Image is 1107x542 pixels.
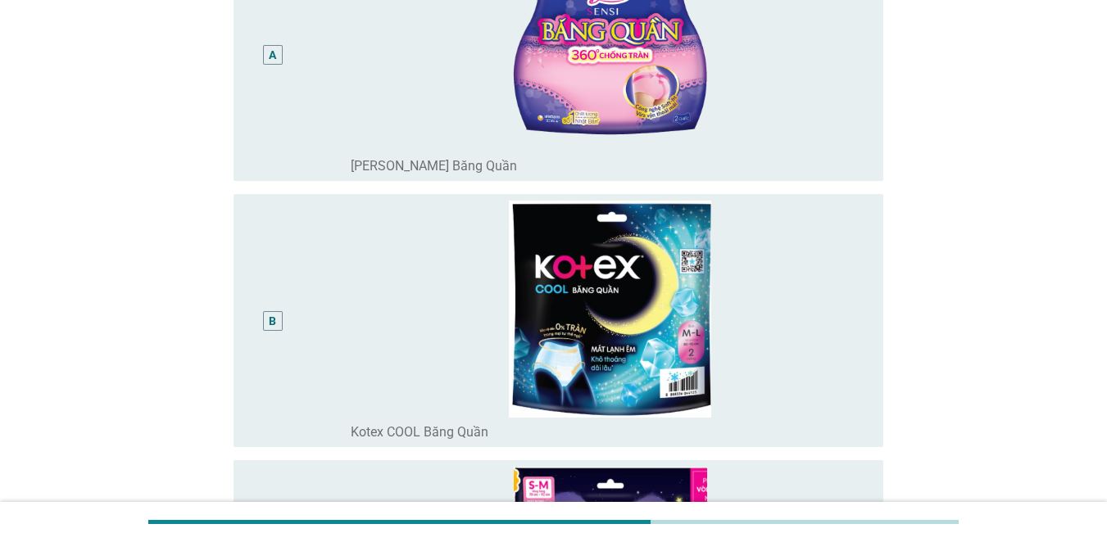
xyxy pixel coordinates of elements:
[351,201,870,418] img: e61adf4e-b072-4a0b-aa5d-3943b9484489-KoCool.png
[269,46,276,63] div: A
[351,424,488,440] label: Kotex COOL Băng Quần
[269,312,276,329] div: B
[351,158,517,174] label: [PERSON_NAME] Băng Quần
